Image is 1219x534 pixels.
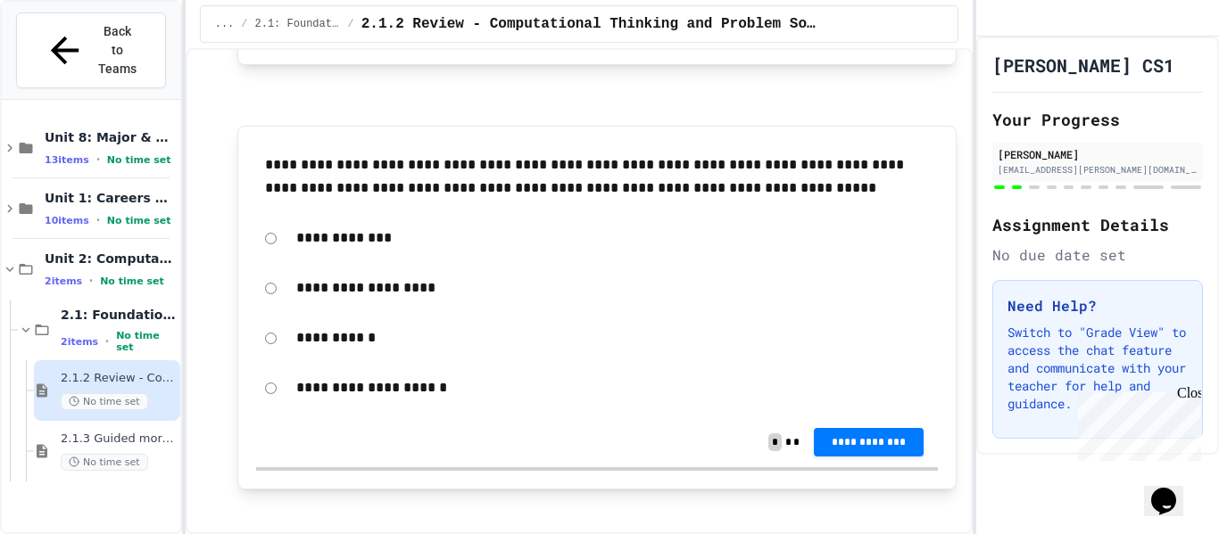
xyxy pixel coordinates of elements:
[992,53,1174,78] h1: [PERSON_NAME] CS1
[107,154,171,166] span: No time set
[89,274,93,288] span: •
[255,17,341,31] span: 2.1: Foundations of Computational Thinking
[992,244,1203,266] div: No due date set
[45,215,89,226] span: 10 items
[105,334,109,349] span: •
[45,154,89,166] span: 13 items
[45,190,177,206] span: Unit 1: Careers & Professionalism
[96,22,138,78] span: Back to Teams
[1008,295,1188,316] h3: Need Help?
[61,336,98,348] span: 2 items
[116,330,177,353] span: No time set
[1071,385,1201,461] iframe: chat widget
[348,17,354,31] span: /
[215,17,235,31] span: ...
[7,7,123,113] div: Chat with us now!Close
[61,454,148,471] span: No time set
[998,146,1198,162] div: [PERSON_NAME]
[61,431,177,447] span: 2.1.3 Guided morning routine flowchart
[61,371,177,386] span: 2.1.2 Review - Computational Thinking and Problem Solving
[998,163,1198,177] div: [EMAIL_ADDRESS][PERSON_NAME][DOMAIN_NAME]
[1008,324,1188,413] p: Switch to "Grade View" to access the chat feature and communicate with your teacher for help and ...
[61,307,177,323] span: 2.1: Foundations of Computational Thinking
[361,13,818,35] span: 2.1.2 Review - Computational Thinking and Problem Solving
[100,275,164,287] span: No time set
[96,213,100,227] span: •
[61,393,148,410] span: No time set
[107,215,171,226] span: No time set
[96,152,100,167] span: •
[45,251,177,267] span: Unit 2: Computational Thinking & Problem-Solving
[45,275,82,287] span: 2 items
[241,17,247,31] span: /
[992,212,1203,237] h2: Assignment Details
[16,12,166,88] button: Back to Teams
[1144,463,1201,516] iframe: chat widget
[992,107,1203,132] h2: Your Progress
[45,129,177,145] span: Unit 8: Major & Emerging Technologies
